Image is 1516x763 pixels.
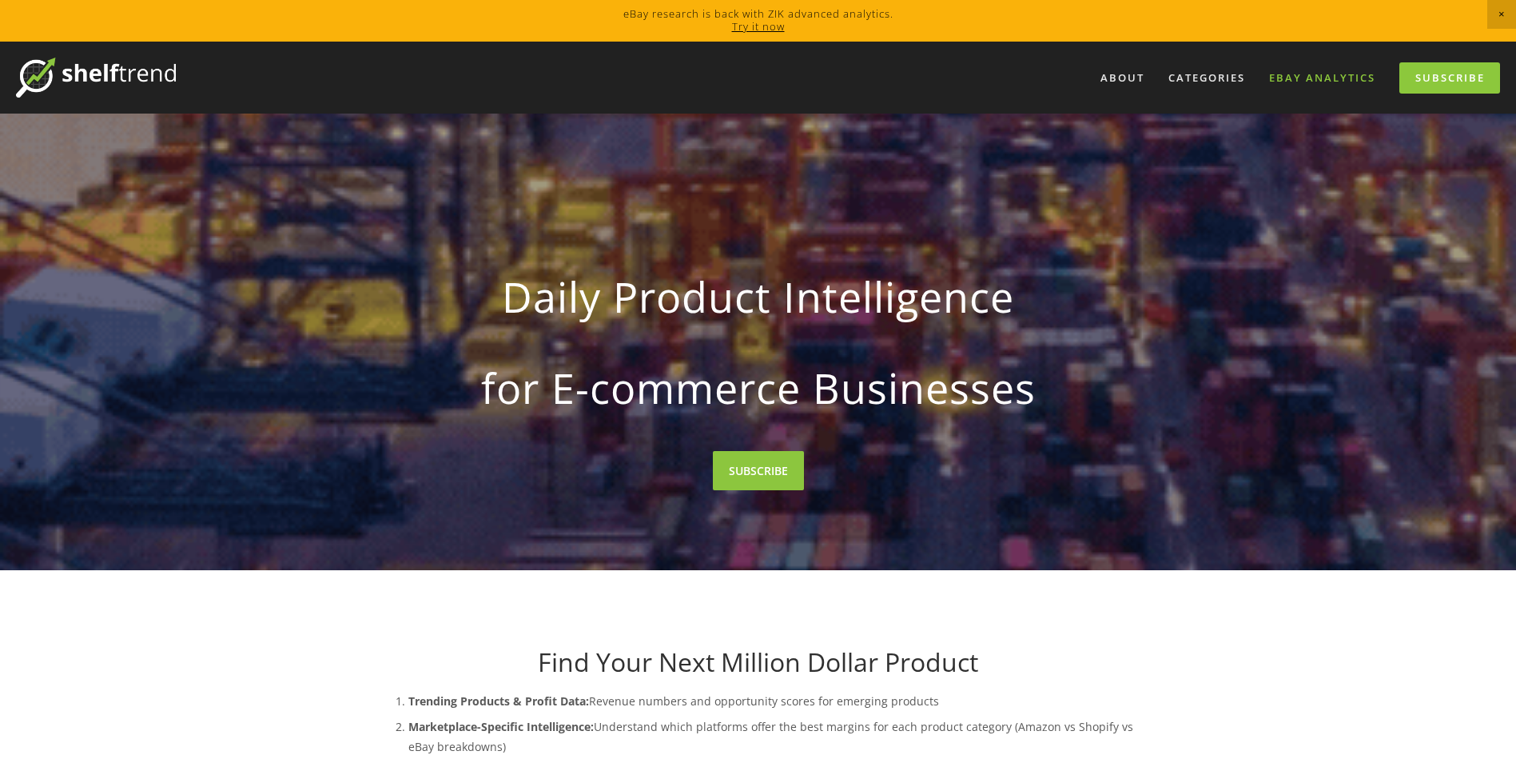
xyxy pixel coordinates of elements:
[376,647,1140,677] h1: Find Your Next Million Dollar Product
[1259,65,1386,91] a: eBay Analytics
[713,451,804,490] a: SUBSCRIBE
[402,350,1115,425] strong: for E-commerce Businesses
[408,719,594,734] strong: Marketplace-Specific Intelligence:
[1158,65,1255,91] div: Categories
[1090,65,1155,91] a: About
[1399,62,1500,94] a: Subscribe
[402,259,1115,334] strong: Daily Product Intelligence
[408,693,589,709] strong: Trending Products & Profit Data:
[16,58,176,98] img: ShelfTrend
[408,691,1140,711] p: Revenue numbers and opportunity scores for emerging products
[408,717,1140,757] p: Understand which platforms offer the best margins for each product category (Amazon vs Shopify vs...
[732,19,785,34] a: Try it now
